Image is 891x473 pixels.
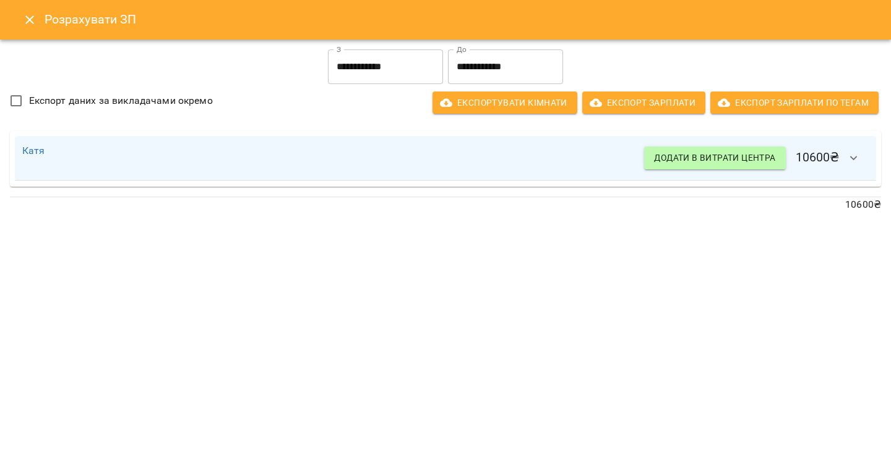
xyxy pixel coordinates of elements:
button: Експорт Зарплати по тегам [710,92,879,114]
h6: Розрахувати ЗП [45,10,876,29]
span: Експорт Зарплати по тегам [720,95,869,110]
span: Експортувати кімнати [442,95,567,110]
p: 10600 ₴ [10,197,881,212]
span: Додати в витрати центра [654,150,775,165]
button: Close [15,5,45,35]
button: Додати в витрати центра [644,147,785,169]
a: Катя [22,145,45,156]
button: Експортувати кімнати [433,92,577,114]
h6: 10600 ₴ [644,143,869,173]
span: Експорт Зарплати [592,95,695,110]
span: Експорт даних за викладачами окремо [29,93,213,108]
button: Експорт Зарплати [582,92,705,114]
